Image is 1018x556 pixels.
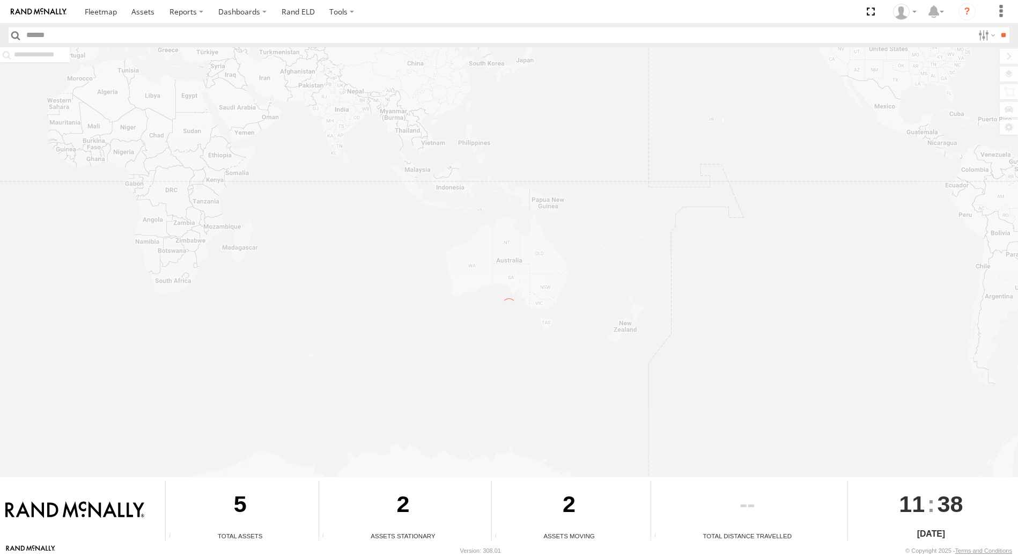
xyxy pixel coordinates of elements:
div: Total distance travelled by all assets within specified date range and applied filters [651,532,667,540]
i: ? [958,3,976,20]
a: Visit our Website [6,545,55,556]
img: rand-logo.svg [11,8,67,16]
div: 5 [166,481,314,531]
div: Version: 308.01 [460,547,501,554]
div: 2 [319,481,488,531]
div: Total Assets [166,531,314,540]
div: : [848,481,1014,527]
div: Total Distance Travelled [651,531,844,540]
img: Rand McNally [5,501,144,520]
div: Assets Stationary [319,531,488,540]
div: Total number of Enabled Assets [166,532,182,540]
div: Total number of assets current in transit. [492,532,508,540]
div: © Copyright 2025 - [905,547,1012,554]
span: 11 [899,481,925,527]
span: 38 [937,481,963,527]
div: [DATE] [848,528,1014,540]
label: Search Filter Options [974,27,997,43]
div: 2 [492,481,647,531]
a: Terms and Conditions [955,547,1012,554]
div: Gene Roberts [889,4,920,20]
div: Assets Moving [492,531,647,540]
div: Total number of assets current stationary. [319,532,335,540]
